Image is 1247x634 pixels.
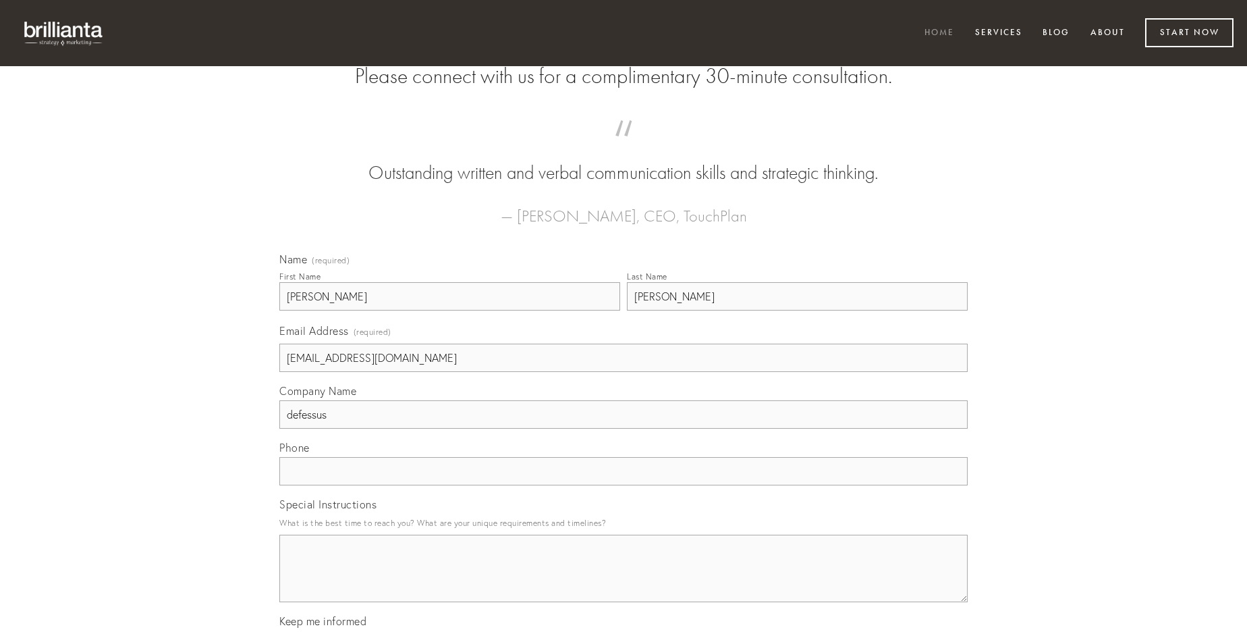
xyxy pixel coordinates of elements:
[279,498,377,511] span: Special Instructions
[312,257,350,265] span: (required)
[1082,22,1134,45] a: About
[354,323,391,341] span: (required)
[1145,18,1234,47] a: Start Now
[279,514,968,532] p: What is the best time to reach you? What are your unique requirements and timelines?
[279,63,968,89] h2: Please connect with us for a complimentary 30-minute consultation.
[301,186,946,230] figcaption: — [PERSON_NAME], CEO, TouchPlan
[279,271,321,282] div: First Name
[279,441,310,454] span: Phone
[279,614,366,628] span: Keep me informed
[279,324,349,338] span: Email Address
[301,134,946,186] blockquote: Outstanding written and verbal communication skills and strategic thinking.
[966,22,1031,45] a: Services
[301,134,946,160] span: “
[627,271,667,282] div: Last Name
[916,22,963,45] a: Home
[13,14,115,53] img: brillianta - research, strategy, marketing
[1034,22,1078,45] a: Blog
[279,384,356,398] span: Company Name
[279,253,307,266] span: Name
